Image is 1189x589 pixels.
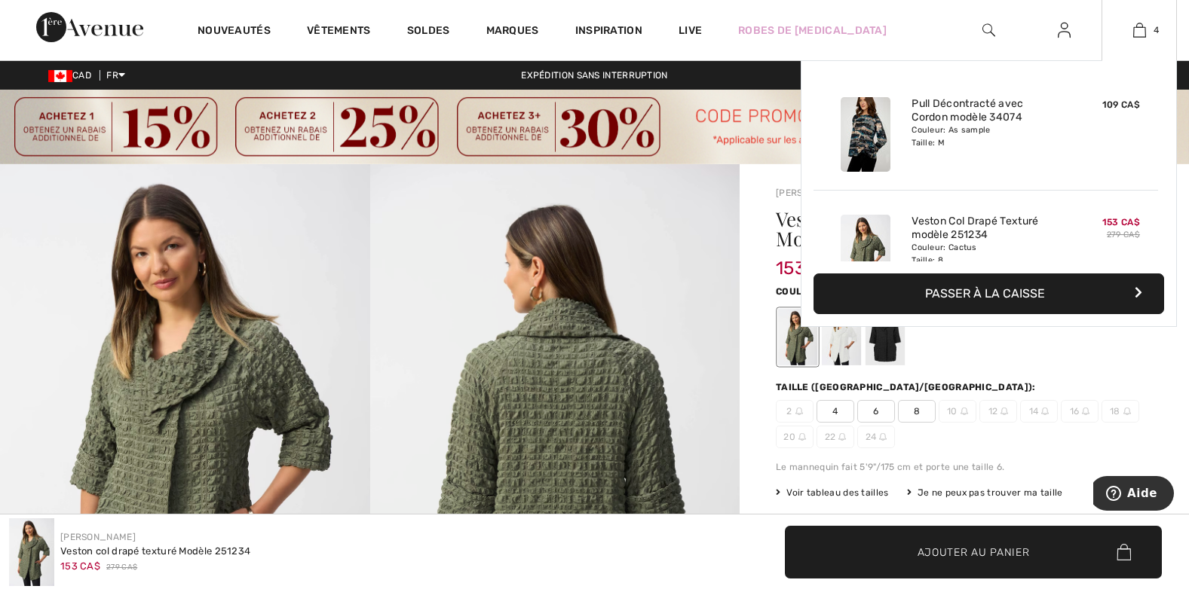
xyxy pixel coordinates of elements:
span: 22 [817,426,854,448]
img: ring-m.svg [1041,407,1049,415]
s: 279 CA$ [1107,230,1140,240]
img: ring-m.svg [1082,407,1089,415]
a: Live [679,23,702,38]
img: Mon panier [1133,21,1146,39]
div: Je ne peux pas trouver ma taille [907,486,1063,499]
span: 24 [857,426,895,448]
a: Se connecter [1046,21,1083,40]
a: Robes de [MEDICAL_DATA] [738,23,887,38]
span: Voir tableau des tailles [776,486,889,499]
a: Pull Décontracté avec Cordon modèle 34074 [912,97,1060,124]
img: ring-m.svg [798,433,806,441]
span: 109 CA$ [1102,99,1140,110]
a: Veston Col Drapé Texturé modèle 251234 [912,215,1060,242]
span: Inspiration [575,24,642,40]
img: ring-m.svg [1001,407,1008,415]
div: Cactus [778,309,817,365]
span: 4 [1154,23,1159,37]
img: Mes infos [1058,21,1071,39]
div: Couleur: Cactus Taille: 8 [912,242,1060,266]
a: Vêtements [307,24,371,40]
img: Veston Col Drapé Texturé modèle 251234 [841,215,890,289]
div: Couleur: As sample Taille: M [912,124,1060,148]
span: 6 [857,400,895,423]
img: ring-m.svg [1123,407,1131,415]
span: 16 [1061,400,1099,423]
span: 4 [817,400,854,423]
img: recherche [982,21,995,39]
span: FR [106,70,125,81]
span: Couleur: [776,286,824,297]
span: 2 [776,400,814,423]
a: 4 [1102,21,1176,39]
img: ring-m.svg [795,407,803,415]
div: Veston col drapé texturé Modèle 251234 [60,544,250,559]
span: 10 [939,400,976,423]
img: ring-m.svg [879,433,887,441]
img: Veston Col Drap&eacute; Textur&eacute; mod&egrave;le 251234 [9,518,54,586]
span: 12 [979,400,1017,423]
span: 14 [1020,400,1058,423]
a: Nouveautés [198,24,271,40]
img: Bag.svg [1117,544,1131,560]
span: 153 CA$ [776,243,846,279]
span: 153 CA$ [1102,217,1140,227]
button: Passer à la caisse [814,273,1164,314]
img: ring-m.svg [961,407,968,415]
a: [PERSON_NAME] [776,188,851,198]
div: Vanille 30 [822,309,861,365]
span: CAD [48,70,97,81]
a: [PERSON_NAME] [60,532,136,542]
span: 8 [898,400,936,423]
span: 279 CA$ [106,562,137,573]
iframe: Ouvre un widget dans lequel vous pouvez trouver plus d’informations [1093,476,1174,514]
a: Marques [486,24,539,40]
img: Pull Décontracté avec Cordon modèle 34074 [841,97,890,172]
div: Le mannequin fait 5'9"/175 cm et porte une taille 6. [776,460,1153,474]
button: Ajouter au panier [785,526,1162,578]
h1: Veston col drapé texturé Modèle 251234 [776,209,1090,249]
img: ring-m.svg [838,433,846,441]
span: 20 [776,426,814,448]
div: Noir [866,309,905,365]
img: Canadian Dollar [48,70,72,82]
span: 153 CA$ [60,560,100,572]
span: 18 [1102,400,1139,423]
img: 1ère Avenue [36,12,143,42]
a: Soldes [407,24,450,40]
span: Ajouter au panier [918,544,1030,560]
div: Taille ([GEOGRAPHIC_DATA]/[GEOGRAPHIC_DATA]): [776,380,1039,394]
